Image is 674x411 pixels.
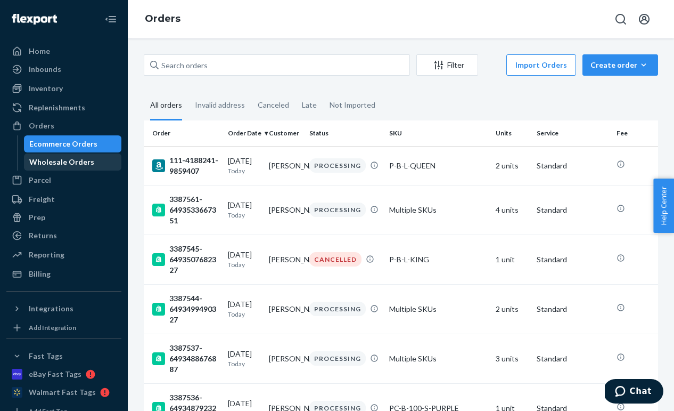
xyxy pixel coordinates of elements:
div: 3387545-6493507682327 [152,244,219,276]
div: Filter [417,60,478,70]
div: Reporting [29,249,64,260]
input: Search orders [144,54,410,76]
td: 3 units [491,334,532,383]
a: Reporting [6,246,121,263]
p: Today [228,166,260,175]
p: Standard [537,160,608,171]
div: Add Integration [29,323,76,332]
a: eBay Fast Tags [6,366,121,383]
td: [PERSON_NAME] [265,185,306,235]
th: SKU [385,120,491,146]
button: Import Orders [506,54,576,76]
a: Walmart Fast Tags [6,384,121,401]
div: Billing [29,269,51,279]
button: Help Center [653,179,674,233]
a: Ecommerce Orders [24,135,122,152]
div: Replenishments [29,102,85,113]
div: PROCESSING [309,158,366,173]
button: Open account menu [634,9,655,30]
div: Returns [29,230,57,241]
div: P-B-L-QUEEN [389,160,487,171]
td: 4 units [491,185,532,235]
p: Standard [537,254,608,265]
div: P-B-L-KING [389,254,487,265]
p: Standard [537,205,608,215]
div: Customer [269,128,301,138]
a: Freight [6,191,121,208]
button: Filter [416,54,478,76]
div: [DATE] [228,299,260,319]
div: Wholesale Orders [29,157,94,167]
div: [DATE] [228,349,260,368]
div: 111-4188241-9859407 [152,155,219,176]
button: Close Navigation [100,9,121,30]
p: Today [228,260,260,269]
a: Home [6,43,121,60]
div: Ecommerce Orders [29,139,97,149]
img: Flexport logo [12,14,57,25]
td: [PERSON_NAME] [265,235,306,284]
p: Today [228,310,260,319]
button: Fast Tags [6,348,121,365]
th: Service [532,120,612,146]
div: Orders [29,120,54,131]
ol: breadcrumbs [136,4,189,35]
p: Today [228,359,260,368]
a: Parcel [6,172,121,189]
td: [PERSON_NAME] [265,146,306,185]
th: Order Date [224,120,265,146]
a: Returns [6,227,121,244]
a: Orders [145,13,180,25]
div: Integrations [29,303,73,314]
div: [DATE] [228,156,260,175]
a: Inbounds [6,61,121,78]
div: All orders [150,91,182,120]
div: Walmart Fast Tags [29,387,96,398]
div: Not Imported [330,91,375,119]
button: Create order [582,54,658,76]
div: PROCESSING [309,302,366,316]
a: Prep [6,209,121,226]
div: 3387537-6493488676887 [152,343,219,375]
a: Orders [6,117,121,134]
div: Home [29,46,50,57]
div: Freight [29,194,55,205]
th: Order [144,120,224,146]
p: Standard [537,353,608,364]
p: Today [228,211,260,220]
a: Wholesale Orders [24,154,122,171]
div: Invalid address [195,91,245,119]
div: Parcel [29,175,51,186]
a: Replenishments [6,99,121,116]
button: Integrations [6,300,121,317]
a: Billing [6,265,121,283]
div: CANCELLED [309,252,361,267]
div: 3387544-6493499490327 [152,293,219,325]
div: [DATE] [228,249,260,269]
div: eBay Fast Tags [29,369,81,380]
th: Status [305,120,385,146]
div: Create order [590,60,650,70]
div: 3387561-6493533667351 [152,194,219,226]
div: Fast Tags [29,351,63,361]
td: Multiple SKUs [385,284,491,334]
div: [DATE] [228,200,260,220]
div: Inventory [29,83,63,94]
div: Late [302,91,317,119]
a: Inventory [6,80,121,97]
th: Units [491,120,532,146]
div: Canceled [258,91,289,119]
td: Multiple SKUs [385,334,491,383]
div: PROCESSING [309,351,366,366]
button: Open Search Box [610,9,631,30]
div: Inbounds [29,64,61,75]
td: 2 units [491,284,532,334]
div: PROCESSING [309,203,366,217]
iframe: Opens a widget where you can chat to one of our agents [605,379,663,406]
a: Add Integration [6,321,121,334]
td: [PERSON_NAME] [265,334,306,383]
div: Prep [29,212,45,223]
td: Multiple SKUs [385,185,491,235]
